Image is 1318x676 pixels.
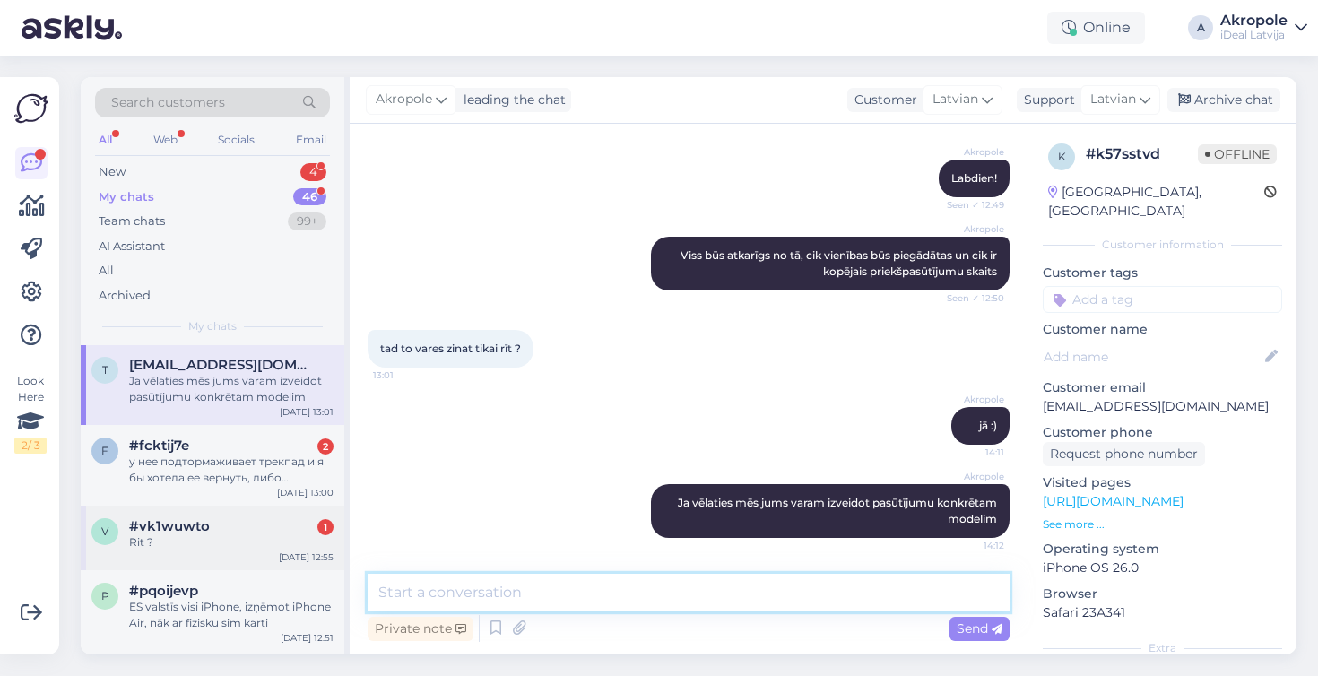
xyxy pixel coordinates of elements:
[847,91,917,109] div: Customer
[1043,237,1282,253] div: Customer information
[1090,90,1136,109] span: Latvian
[380,342,521,355] span: tad to vares zinat tikai rīt ?
[111,93,225,112] span: Search customers
[1220,13,1307,42] a: AkropoleiDeal Latvija
[937,393,1004,406] span: Akropole
[1043,603,1282,622] p: Safari 23A341
[1043,378,1282,397] p: Customer email
[280,405,334,419] div: [DATE] 13:01
[1043,473,1282,492] p: Visited pages
[99,287,151,305] div: Archived
[1043,516,1282,533] p: See more ...
[1047,12,1145,44] div: Online
[317,438,334,455] div: 2
[1043,397,1282,416] p: [EMAIL_ADDRESS][DOMAIN_NAME]
[368,617,473,641] div: Private note
[937,222,1004,236] span: Akropole
[1058,150,1066,163] span: k
[1043,264,1282,282] p: Customer tags
[1043,640,1282,656] div: Extra
[101,444,108,457] span: f
[317,519,334,535] div: 1
[281,631,334,645] div: [DATE] 12:51
[99,262,114,280] div: All
[932,90,978,109] span: Latvian
[99,163,126,181] div: New
[129,373,334,405] div: Ja vēlaties mēs jums varam izveidot pasūtījumu konkrētam modelim
[1043,320,1282,339] p: Customer name
[277,486,334,499] div: [DATE] 13:00
[101,589,109,602] span: p
[129,357,316,373] span: tattooimanta1@gmail.com
[279,550,334,564] div: [DATE] 12:55
[1043,493,1184,509] a: [URL][DOMAIN_NAME]
[957,620,1002,637] span: Send
[99,238,165,256] div: AI Assistant
[150,128,181,152] div: Web
[937,145,1004,159] span: Akropole
[937,539,1004,552] span: 14:12
[937,446,1004,459] span: 14:11
[129,583,198,599] span: #pqoijevp
[14,438,47,454] div: 2 / 3
[1188,15,1213,40] div: A
[1043,559,1282,577] p: iPhone OS 26.0
[1017,91,1075,109] div: Support
[99,212,165,230] div: Team chats
[293,188,326,206] div: 46
[1220,13,1288,28] div: Akropole
[14,91,48,126] img: Askly Logo
[937,291,1004,305] span: Seen ✓ 12:50
[1043,423,1282,442] p: Customer phone
[937,470,1004,483] span: Akropole
[937,198,1004,212] span: Seen ✓ 12:49
[1044,347,1262,367] input: Add name
[188,318,237,334] span: My chats
[951,171,997,185] span: Labdien!
[129,518,210,534] span: #vk1wuwto
[1043,286,1282,313] input: Add a tag
[1220,28,1288,42] div: iDeal Latvija
[456,91,566,109] div: leading the chat
[129,438,189,454] span: #fcktij7e
[95,128,116,152] div: All
[1048,183,1264,221] div: [GEOGRAPHIC_DATA], [GEOGRAPHIC_DATA]
[288,212,326,230] div: 99+
[14,373,47,454] div: Look Here
[102,363,108,377] span: t
[1167,88,1280,112] div: Archive chat
[681,248,1000,278] span: Viss būs atkarīgs no tā, cik vienības būs piegādātas un cik ir kopējais priekšpasūtījumu skaits
[678,496,1000,525] span: Ja vēlaties mēs jums varam izveidot pasūtījumu konkrētam modelim
[99,188,154,206] div: My chats
[1043,442,1205,466] div: Request phone number
[292,128,330,152] div: Email
[101,524,108,538] span: v
[1198,144,1277,164] span: Offline
[1043,540,1282,559] p: Operating system
[214,128,258,152] div: Socials
[376,90,432,109] span: Akropole
[373,368,440,382] span: 13:01
[129,534,334,550] div: Rit ?
[300,163,326,181] div: 4
[979,419,997,432] span: jā :)
[129,454,334,486] div: у нее подтормаживает трекпад и я бы хотела ее вернуть, либо обменять и доплатить за apple клавиатуру
[1043,585,1282,603] p: Browser
[129,599,334,631] div: ES valstīs visi iPhone, izņēmot iPhone Air, nāk ar fizisku sim karti
[1086,143,1198,165] div: # k57sstvd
